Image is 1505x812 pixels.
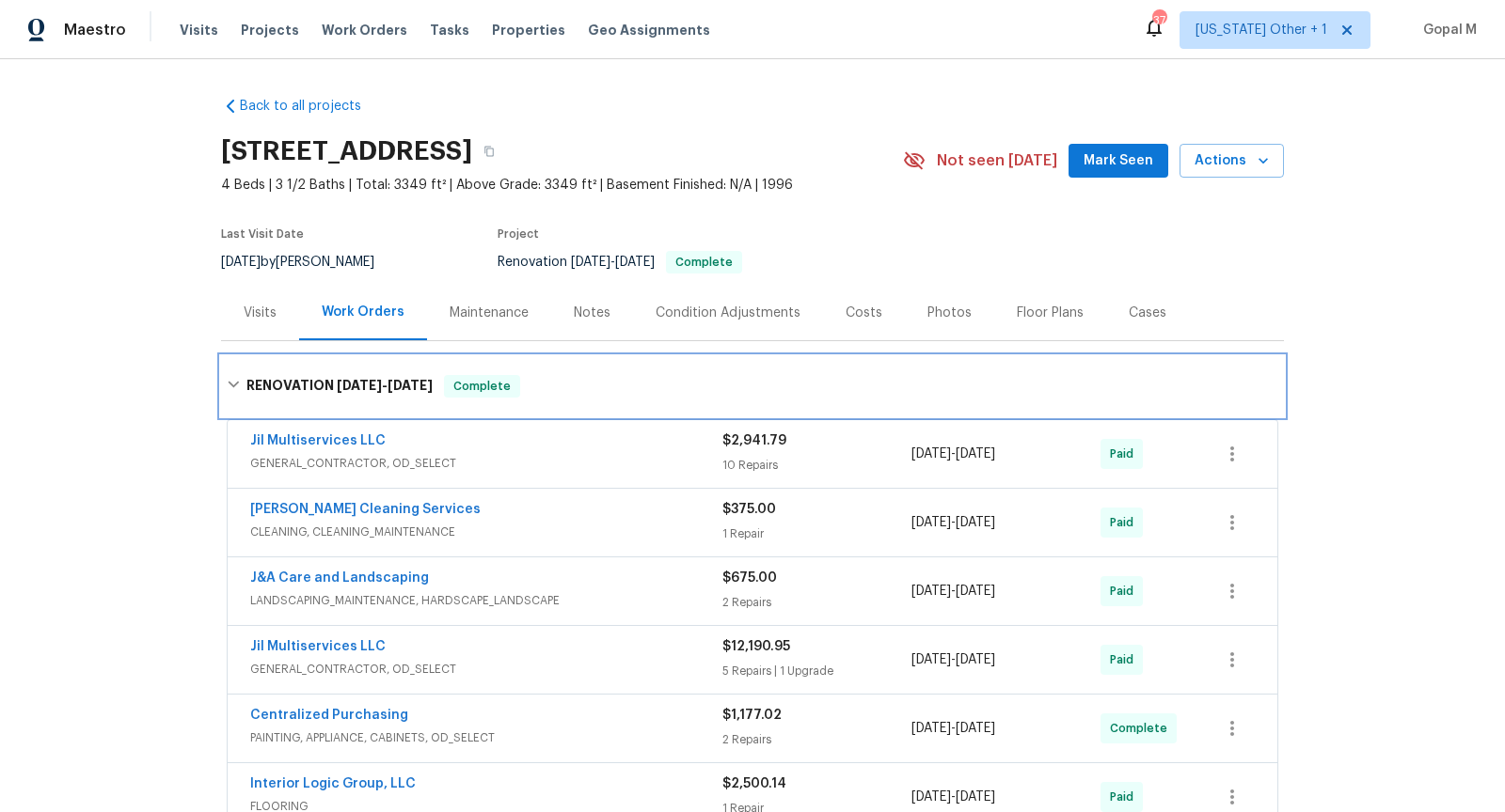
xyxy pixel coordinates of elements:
[571,256,655,269] span: -
[956,653,995,666] span: [DATE]
[1195,149,1269,173] span: Actions
[722,503,776,516] span: $375.00
[1152,11,1165,30] div: 37
[250,728,722,747] span: PAINTING, APPLIANCE, CABINETS, OD_SELECT
[722,571,777,585] span: $675.00
[250,503,481,516] a: [PERSON_NAME] Cleaning Services
[337,379,433,392] span: -
[911,788,995,806] span: -
[722,730,911,749] div: 2 Repairs
[956,516,995,529] span: [DATE]
[668,257,740,268] span: Complete
[911,445,995,463] span: -
[180,21,218,39] span: Visits
[911,650,995,669] span: -
[911,653,951,666] span: [DATE]
[911,585,951,598] span: [DATE]
[241,21,299,39] span: Projects
[1069,144,1168,179] button: Mark Seen
[1110,650,1141,669] span: Paid
[1017,304,1084,322] div: Floor Plans
[1110,582,1141,601] span: Paid
[64,21,126,39] span: Maestro
[956,447,995,461] span: [DATE]
[1110,719,1175,738] span: Complete
[571,256,610,269] span: [DATE]
[722,434,786,447] span: $2,941.79
[722,593,911,612] div: 2 Repairs
[322,303,404,321] div: Work Orders
[430,23,469,37] span: Tasks
[911,513,995,532] span: -
[221,251,397,273] div: by [PERSON_NAME]
[722,456,911,475] div: 10 Repairs
[221,176,903,195] span: 4 Beds | 3 1/2 Baths | Total: 3349 ft² | Above Grade: 3349 ft² | Basement Finished: N/A | 1996
[250,454,722,473] span: GENERAL_CONTRACTOR, OD_SELECT
[911,516,951,529] span: [DATE]
[221,97,402,116] a: Back to all projects
[1110,788,1141,806] span: Paid
[722,777,786,790] span: $2,500.14
[250,591,722,610] span: LANDSCAPING_MAINTENANCE, HARDSCAPE_LANDSCAPE
[388,379,433,392] span: [DATE]
[911,447,951,461] span: [DATE]
[1180,144,1284,179] button: Actions
[656,304,800,322] div: Condition Adjustments
[250,777,416,790] a: Interior Logic Group, LLC
[911,582,995,601] span: -
[1110,513,1141,532] span: Paid
[250,434,386,447] a: Jil Multiservices LLC
[1084,149,1153,173] span: Mark Seen
[722,640,790,653] span: $12,190.95
[492,21,565,39] span: Properties
[246,375,433,398] h6: RENOVATION
[956,722,995,735] span: [DATE]
[722,662,911,680] div: 5 Repairs | 1 Upgrade
[1129,304,1166,322] div: Cases
[846,304,882,322] div: Costs
[927,304,972,322] div: Photos
[574,304,610,322] div: Notes
[588,21,710,39] span: Geo Assignments
[1196,21,1327,39] span: [US_STATE] Other + 1
[244,304,277,322] div: Visits
[911,790,951,804] span: [DATE]
[722,709,782,722] span: $1,177.02
[250,571,429,585] a: J&A Care and Landscaping
[221,356,1284,416] div: RENOVATION [DATE]-[DATE]Complete
[498,228,539,240] span: Project
[250,523,722,541] span: CLEANING, CLEANING_MAINTENANCE
[498,256,742,269] span: Renovation
[937,151,1057,170] span: Not seen [DATE]
[1416,21,1477,39] span: Gopal M
[250,640,386,653] a: Jil Multiservices LLC
[1110,445,1141,463] span: Paid
[722,524,911,543] div: 1 Repair
[956,585,995,598] span: [DATE]
[615,256,655,269] span: [DATE]
[221,228,304,240] span: Last Visit Date
[221,142,472,161] h2: [STREET_ADDRESS]
[472,134,506,168] button: Copy Address
[911,719,995,738] span: -
[911,722,951,735] span: [DATE]
[446,377,518,396] span: Complete
[250,660,722,679] span: GENERAL_CONTRACTOR, OD_SELECT
[956,790,995,804] span: [DATE]
[322,21,407,39] span: Work Orders
[250,709,408,722] a: Centralized Purchasing
[221,256,261,269] span: [DATE]
[450,304,529,322] div: Maintenance
[337,379,382,392] span: [DATE]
